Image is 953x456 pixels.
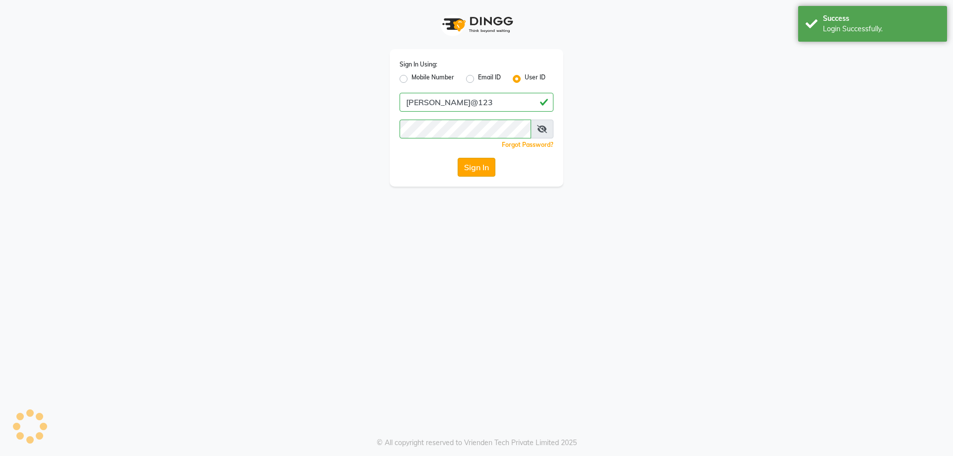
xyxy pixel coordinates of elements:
label: Sign In Using: [400,60,437,69]
a: Forgot Password? [502,141,553,148]
button: Sign In [458,158,495,177]
img: logo1.svg [437,10,516,39]
label: Mobile Number [411,73,454,85]
label: User ID [525,73,545,85]
input: Username [400,120,531,138]
label: Email ID [478,73,501,85]
div: Login Successfully. [823,24,940,34]
input: Username [400,93,553,112]
div: Success [823,13,940,24]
